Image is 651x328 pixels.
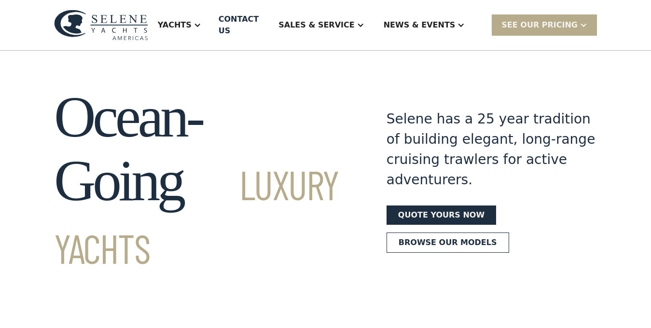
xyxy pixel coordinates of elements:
[158,19,192,31] div: Yachts
[148,6,211,44] div: Yachts
[54,85,352,276] h1: Ocean-Going
[54,160,339,272] span: Luxury Yachts
[374,6,475,44] div: News & EVENTS
[501,19,578,31] div: SEE Our Pricing
[387,205,496,225] a: Quote yours now
[384,19,456,31] div: News & EVENTS
[387,232,509,253] a: Browse our models
[269,6,374,44] div: Sales & Service
[387,109,597,190] div: Selene has a 25 year tradition of building elegant, long-range cruising trawlers for active adven...
[492,14,597,35] div: SEE Our Pricing
[54,10,148,41] img: logo
[278,19,354,31] div: Sales & Service
[219,14,261,37] div: Contact US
